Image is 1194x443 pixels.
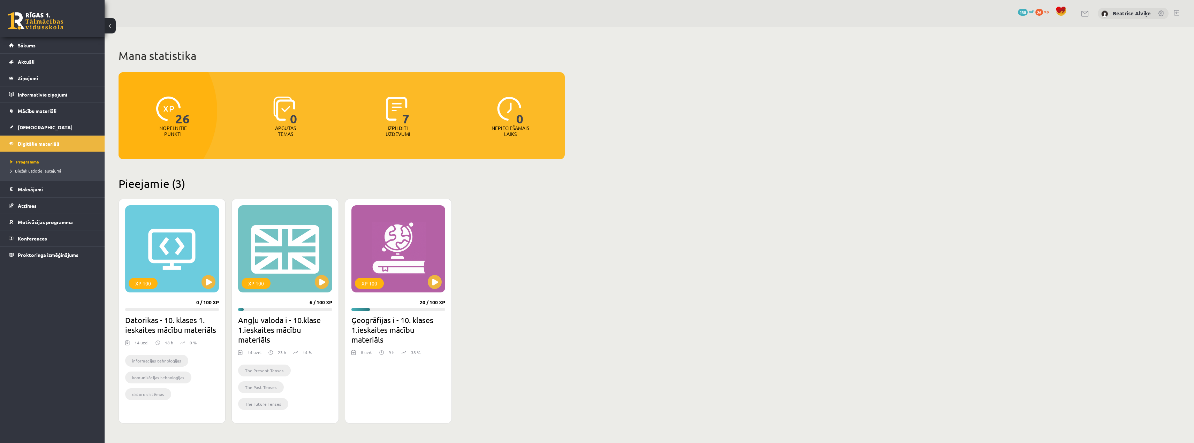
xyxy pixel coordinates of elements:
[238,365,291,376] li: The Present Tenses
[18,252,78,258] span: Proktoringa izmēģinājums
[125,372,191,383] li: komunikācijas tehnoloģijas
[1035,9,1043,16] span: 26
[238,315,332,344] h2: Angļu valoda i - 10.klase 1.ieskaites mācību materiāls
[18,203,37,209] span: Atzīmes
[9,247,96,263] a: Proktoringa izmēģinājums
[175,97,190,125] span: 26
[492,125,529,137] p: Nepieciešamais laiks
[18,86,96,102] legend: Informatīvie ziņojumi
[10,159,98,165] a: Programma
[135,339,149,350] div: 14 uzd.
[9,198,96,214] a: Atzīmes
[242,278,271,289] div: XP 100
[18,235,47,242] span: Konferences
[238,381,284,393] li: The Past Tenses
[9,70,96,86] a: Ziņojumi
[273,97,295,121] img: icon-learned-topics-4a711ccc23c960034f471b6e78daf4a3bad4a20eaf4de84257b87e66633f6470.svg
[125,355,188,367] li: informācijas tehnoloģijas
[9,86,96,102] a: Informatīvie ziņojumi
[119,49,565,63] h1: Mana statistika
[129,278,158,289] div: XP 100
[1018,9,1034,14] a: 150 mP
[384,125,411,137] p: Izpildīti uzdevumi
[1035,9,1052,14] a: 26 xp
[386,97,408,121] img: icon-completed-tasks-ad58ae20a441b2904462921112bc710f1caf180af7a3daa7317a5a94f2d26646.svg
[10,168,61,174] span: Biežāk uzdotie jautājumi
[290,97,297,125] span: 0
[18,108,56,114] span: Mācību materiāli
[18,124,73,130] span: [DEMOGRAPHIC_DATA]
[125,315,219,335] h2: Datorikas - 10. klases 1. ieskaites mācību materiāls
[1018,9,1028,16] span: 150
[9,37,96,53] a: Sākums
[190,339,197,346] p: 0 %
[9,230,96,246] a: Konferences
[156,97,181,121] img: icon-xp-0682a9bc20223a9ccc6f5883a126b849a74cddfe5390d2b41b4391c66f2066e7.svg
[411,349,420,356] p: 38 %
[1113,10,1151,17] a: Beatrise Alviķe
[9,181,96,197] a: Maksājumi
[248,349,261,360] div: 14 uzd.
[351,315,445,344] h2: Ģeogrāfijas i - 10. klases 1.ieskaites mācību materiāls
[8,12,63,30] a: Rīgas 1. Tālmācības vidusskola
[9,214,96,230] a: Motivācijas programma
[18,42,36,48] span: Sākums
[303,349,312,356] p: 14 %
[361,349,372,360] div: 8 uzd.
[119,177,565,190] h2: Pieejamie (3)
[1029,9,1034,14] span: mP
[278,349,286,356] p: 23 h
[9,119,96,135] a: [DEMOGRAPHIC_DATA]
[1101,10,1108,17] img: Beatrise Alviķe
[9,103,96,119] a: Mācību materiāli
[159,125,187,137] p: Nopelnītie punkti
[238,398,288,410] li: The Future Tenses
[125,388,171,400] li: datoru sistēmas
[18,140,59,147] span: Digitālie materiāli
[272,125,299,137] p: Apgūtās tēmas
[402,97,410,125] span: 7
[516,97,524,125] span: 0
[165,339,173,346] p: 18 h
[18,70,96,86] legend: Ziņojumi
[355,278,384,289] div: XP 100
[10,159,39,165] span: Programma
[9,136,96,152] a: Digitālie materiāli
[18,181,96,197] legend: Maksājumi
[389,349,395,356] p: 9 h
[10,168,98,174] a: Biežāk uzdotie jautājumi
[497,97,522,121] img: icon-clock-7be60019b62300814b6bd22b8e044499b485619524d84068768e800edab66f18.svg
[9,54,96,70] a: Aktuāli
[18,219,73,225] span: Motivācijas programma
[1044,9,1049,14] span: xp
[18,59,35,65] span: Aktuāli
